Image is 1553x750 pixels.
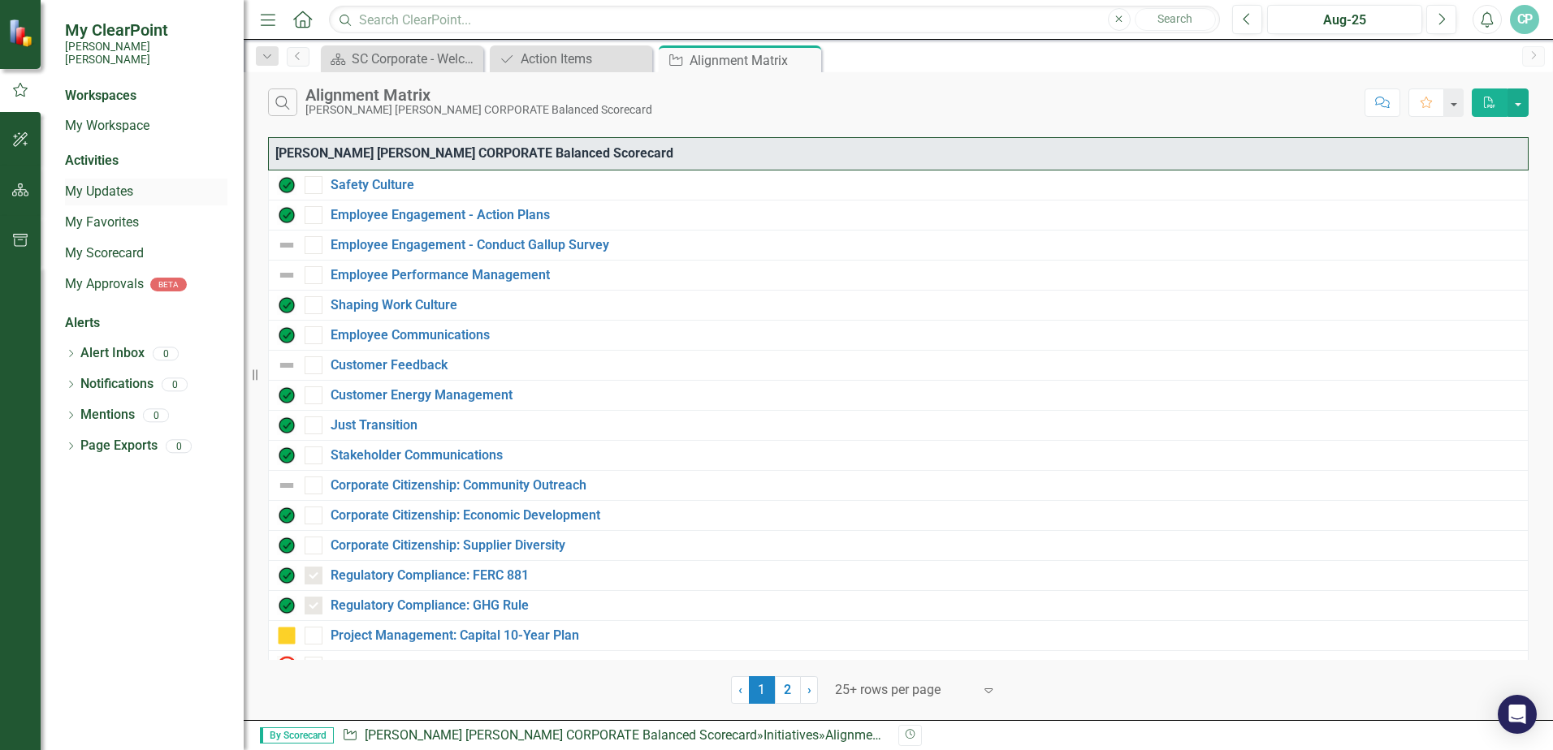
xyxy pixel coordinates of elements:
a: Mentions [80,406,135,425]
div: Workspaces [65,87,136,106]
img: On Target [277,596,296,615]
span: My ClearPoint [65,20,227,40]
img: Not Defined [277,476,296,495]
a: My Workspace [65,117,227,136]
img: On Target [277,325,296,345]
span: ‹ [738,682,742,697]
span: Search [1157,12,1192,25]
a: Corporate Citizenship: Community Outreach [331,478,1520,493]
div: BETA [150,278,187,291]
a: [PERSON_NAME] [PERSON_NAME] CORPORATE Balanced Scorecard [365,727,757,743]
a: My Scorecard [65,244,227,263]
a: Safety Culture [331,178,1520,192]
a: Alert Inbox [80,344,145,363]
a: Project Management: Capital 10-Year Plan [331,628,1520,643]
div: [PERSON_NAME] [PERSON_NAME] CORPORATE Balanced Scorecard [305,104,652,116]
a: Just Transition [331,418,1520,433]
img: Caution [277,626,296,645]
a: Employee Engagement - Action Plans [331,208,1520,222]
a: SC Corporate - Welcome to ClearPoint [325,49,479,69]
a: My Approvals [65,275,144,294]
span: › [807,682,811,697]
a: Initiatives [764,727,819,743]
div: Alignment Matrix [305,86,652,104]
a: Regulatory Compliance: FERC 881 [331,568,1520,583]
img: ClearPoint Strategy [8,19,37,47]
div: 0 [153,347,179,360]
div: 0 [162,377,188,391]
button: CP [1510,5,1539,34]
img: On Target [277,536,296,555]
img: On Target [277,386,296,405]
div: Open Intercom Messenger [1498,695,1537,734]
a: Regulatory Compliance: GHG Rule [331,598,1520,613]
a: Corporate Citizenship: Economic Development [331,508,1520,523]
a: Page Exports [80,437,158,455]
img: On Target [277,295,296,315]
small: [PERSON_NAME] [PERSON_NAME] [65,40,227,67]
img: On Target [277,506,296,525]
img: On Target [277,416,296,435]
a: Customer Feedback [331,358,1520,373]
div: Alignment Matrix [825,727,924,743]
a: Employee Communications [331,328,1520,343]
input: Search ClearPoint... [329,6,1220,34]
img: On Target [277,446,296,465]
a: Employee Engagement - Conduct Gallup Survey [331,238,1520,252]
a: Action Items [494,49,648,69]
img: On Target [277,566,296,585]
img: Not Defined [277,265,296,285]
a: Employee Performance Management [331,268,1520,282]
a: My Favorites [65,213,227,232]
img: On Target [277,175,296,195]
button: Search [1135,8,1216,31]
a: Project Management: Technology Roadmap [331,658,1520,673]
div: » » [342,726,886,745]
button: Aug-25 [1267,5,1422,34]
a: Stakeholder Communications [331,448,1520,463]
div: Alerts [65,314,227,333]
a: My Updates [65,183,227,201]
div: SC Corporate - Welcome to ClearPoint [352,49,479,69]
a: Customer Energy Management [331,388,1520,403]
div: Alignment Matrix [690,50,817,71]
img: On Target [277,205,296,225]
div: Action Items [521,49,648,69]
img: Not Meeting Target [277,656,296,675]
div: Activities [65,152,227,170]
div: 0 [143,408,169,422]
img: Not Defined [277,235,296,255]
div: Aug-25 [1273,11,1417,30]
a: Shaping Work Culture [331,298,1520,312]
span: 1 [749,676,775,704]
a: Corporate Citizenship: Supplier Diversity [331,538,1520,553]
a: 2 [775,676,801,704]
span: By Scorecard [260,727,334,744]
a: Notifications [80,375,154,394]
div: 0 [166,439,192,453]
img: Not Defined [277,356,296,375]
